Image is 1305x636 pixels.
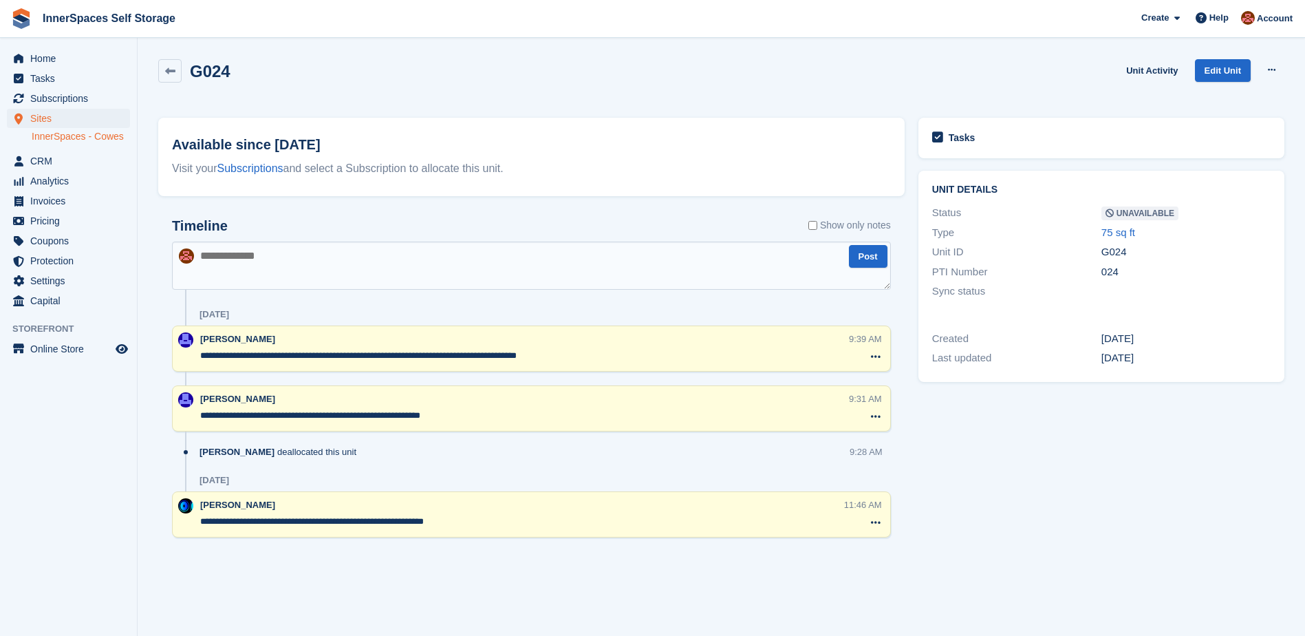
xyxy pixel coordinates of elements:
img: Abby Tilley [179,248,194,264]
span: Invoices [30,191,113,211]
div: Last updated [932,350,1101,366]
div: Sync status [932,284,1101,299]
div: PTI Number [932,264,1101,280]
span: [PERSON_NAME] [200,334,275,344]
span: [PERSON_NAME] [200,500,275,510]
span: Unavailable [1101,206,1178,220]
div: [DATE] [1101,331,1271,347]
span: Sites [30,109,113,128]
span: Pricing [30,211,113,231]
a: InnerSpaces - Cowes [32,130,130,143]
a: Edit Unit [1195,59,1251,82]
div: 9:31 AM [849,392,882,405]
a: menu [7,251,130,271]
input: Show only notes [808,218,817,233]
div: deallocated this unit [199,445,363,458]
span: Create [1141,11,1169,25]
h2: Tasks [949,131,975,144]
div: 024 [1101,264,1271,280]
a: menu [7,211,130,231]
span: Coupons [30,231,113,251]
div: Status [932,205,1101,221]
span: Tasks [30,69,113,88]
a: InnerSpaces Self Storage [37,7,181,30]
span: [PERSON_NAME] [200,394,275,404]
a: menu [7,49,130,68]
a: menu [7,291,130,310]
img: stora-icon-8386f47178a22dfd0bd8f6a31ec36ba5ce8667c1dd55bd0f319d3a0aa187defe.svg [11,8,32,29]
a: menu [7,231,130,251]
span: Storefront [12,322,137,336]
div: [DATE] [1101,350,1271,366]
img: Russell Harding [178,332,193,348]
span: Account [1257,12,1293,25]
div: G024 [1101,244,1271,260]
img: Tom Buchanan [178,498,193,513]
div: Visit your and select a Subscription to allocate this unit. [172,160,891,177]
a: 75 sq ft [1101,226,1135,238]
button: Post [849,245,887,268]
div: 9:39 AM [849,332,882,346]
div: Unit ID [932,244,1101,260]
h2: G024 [190,62,230,81]
label: Show only notes [808,218,891,233]
a: menu [7,69,130,88]
span: Home [30,49,113,68]
a: menu [7,109,130,128]
a: Preview store [114,341,130,357]
a: menu [7,89,130,108]
a: menu [7,171,130,191]
h2: Unit details [932,184,1271,195]
h2: Available since [DATE] [172,134,891,155]
a: menu [7,191,130,211]
span: Capital [30,291,113,310]
div: 9:28 AM [850,445,883,458]
span: Help [1209,11,1229,25]
a: menu [7,271,130,290]
h2: Timeline [172,218,228,234]
div: Created [932,331,1101,347]
span: Online Store [30,339,113,359]
a: Subscriptions [217,162,283,174]
span: CRM [30,151,113,171]
span: [PERSON_NAME] [199,445,274,458]
a: menu [7,339,130,359]
span: Settings [30,271,113,290]
div: Type [932,225,1101,241]
span: Protection [30,251,113,271]
a: Unit Activity [1121,59,1183,82]
div: [DATE] [199,475,229,486]
span: Subscriptions [30,89,113,108]
img: Abby Tilley [1241,11,1255,25]
a: menu [7,151,130,171]
div: 11:46 AM [844,498,882,511]
img: Russell Harding [178,392,193,407]
div: [DATE] [199,309,229,320]
span: Analytics [30,171,113,191]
